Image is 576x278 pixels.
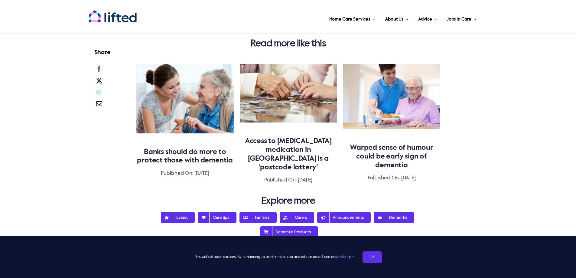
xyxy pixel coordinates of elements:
a: Announcements [317,212,371,223]
a: OK [363,251,382,263]
a: Access to [MEDICAL_DATA] medication in [GEOGRAPHIC_DATA] is a ‘postcode lottery’ [245,137,332,171]
a: Families [239,212,277,223]
span: Published On: [DATE] [264,177,312,183]
div: 2 / 9 [240,64,337,190]
span: Latest [168,215,188,220]
a: Dementia Products [260,226,318,238]
span: Dementia Products [267,230,311,234]
a: Jobs in Care [445,9,479,27]
a: Home Care Services [327,9,377,27]
div: 1 / 9 [136,64,234,183]
a: Banks should do more to protect those with dementia [136,64,234,70]
strong: Read more like this [251,39,326,48]
a: Facebook [95,65,104,77]
a: About Us [383,9,410,27]
span: Dementia [381,215,407,220]
a: Latest [161,212,195,223]
span: Carers [287,215,307,220]
span: Home Care Services [329,15,370,24]
span: About Us [385,15,403,24]
nav: Main Menu [156,9,479,27]
a: Email [95,100,104,111]
span: Announcements [324,215,364,220]
span: Families [246,215,270,220]
div: 3 / 9 [343,64,440,188]
a: WhatsApp [95,88,103,100]
a: Access to dementia medication in England is a ‘postcode lottery’ [240,64,337,70]
a: Banks should do more to protect those with dementia [137,148,233,164]
span: Published On: [DATE] [368,175,416,181]
span: Jobs in Care [447,15,471,24]
span: Published On: [DATE] [161,171,209,176]
nav: Blog Nav [136,209,440,238]
a: X [95,77,104,88]
a: Carers [280,212,314,223]
h4: Share [95,48,110,57]
a: Settings [337,255,353,259]
a: Dementia [374,212,414,223]
a: Care tips [198,212,236,223]
strong: Explore more [261,196,315,206]
a: Warped sense of humour could be early sign of dementia [343,64,440,70]
span: Care tips [205,215,229,220]
a: lifted-logo [89,10,137,16]
span: This website uses cookies. By continuing to use this site, you accept our use of cookies. [194,252,353,262]
span: Advice [418,15,432,24]
a: Advice [416,9,439,27]
a: Warped sense of humour could be early sign of dementia [350,144,433,169]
